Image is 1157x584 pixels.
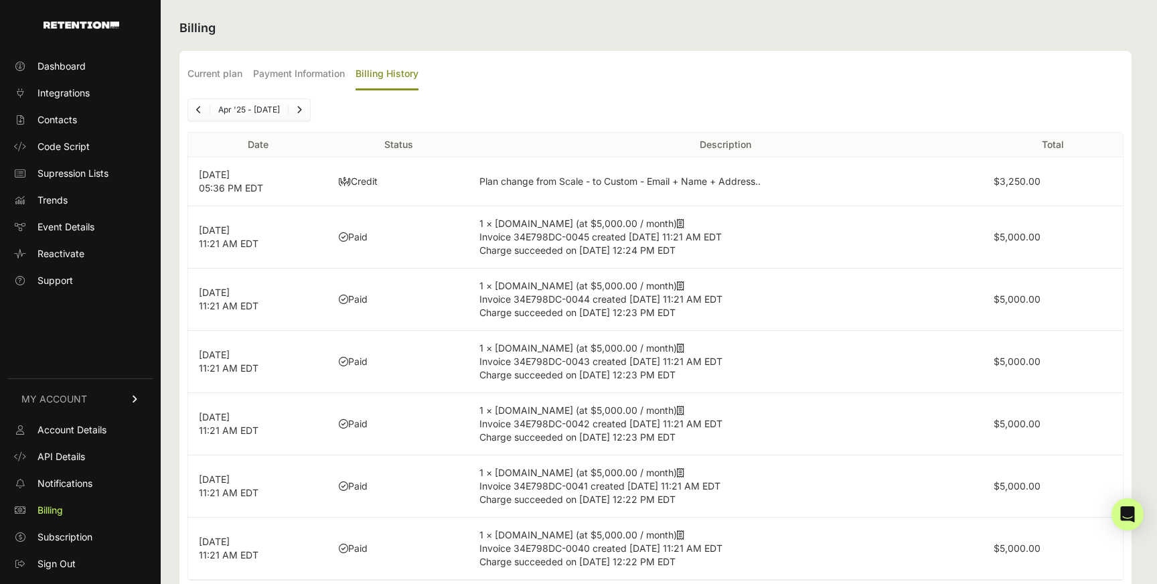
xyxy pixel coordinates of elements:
[8,56,153,77] a: Dashboard
[994,293,1040,305] label: $5,000.00
[289,99,310,121] a: Next
[8,190,153,211] a: Trends
[37,477,92,490] span: Notifications
[199,224,317,250] p: [DATE] 11:21 AM EDT
[469,133,983,157] th: Description
[187,59,242,90] label: Current plan
[479,556,676,567] span: Charge succeeded on [DATE] 12:22 PM EDT
[469,518,983,580] td: 1 × [DOMAIN_NAME] (at $5,000.00 / month)
[37,86,90,100] span: Integrations
[479,356,722,367] span: Invoice 34E798DC-0043 created [DATE] 11:21 AM EDT
[8,446,153,467] a: API Details
[8,419,153,441] a: Account Details
[469,157,983,206] td: Plan change from Scale - to Custom - Email + Name + Address..
[479,494,676,505] span: Charge succeeded on [DATE] 12:22 PM EDT
[21,392,87,406] span: MY ACCOUNT
[479,542,722,554] span: Invoice 34E798DC-0040 created [DATE] 11:21 AM EDT
[328,455,468,518] td: Paid
[328,331,468,393] td: Paid
[8,216,153,238] a: Event Details
[8,82,153,104] a: Integrations
[469,331,983,393] td: 1 × [DOMAIN_NAME] (at $5,000.00 / month)
[8,163,153,184] a: Supression Lists
[328,518,468,580] td: Paid
[469,393,983,455] td: 1 × [DOMAIN_NAME] (at $5,000.00 / month)
[253,59,345,90] label: Payment Information
[210,104,288,115] li: Apr '25 - [DATE]
[199,473,317,500] p: [DATE] 11:21 AM EDT
[37,423,106,437] span: Account Details
[8,526,153,548] a: Subscription
[199,411,317,437] p: [DATE] 11:21 AM EDT
[994,542,1040,554] label: $5,000.00
[8,553,153,575] a: Sign Out
[37,450,85,463] span: API Details
[8,136,153,157] a: Code Script
[479,480,720,492] span: Invoice 34E798DC-0041 created [DATE] 11:21 AM EDT
[37,113,77,127] span: Contacts
[8,378,153,419] a: MY ACCOUNT
[328,393,468,455] td: Paid
[994,480,1040,492] label: $5,000.00
[199,168,317,195] p: [DATE] 05:36 PM EDT
[44,21,119,29] img: Retention.com
[179,19,1132,38] h2: Billing
[37,530,92,544] span: Subscription
[479,293,722,305] span: Invoice 34E798DC-0044 created [DATE] 11:21 AM EDT
[37,247,84,261] span: Reactivate
[37,504,63,517] span: Billing
[37,194,68,207] span: Trends
[994,418,1040,429] label: $5,000.00
[479,307,676,318] span: Charge succeeded on [DATE] 12:23 PM EDT
[8,270,153,291] a: Support
[983,133,1123,157] th: Total
[479,244,676,256] span: Charge succeeded on [DATE] 12:24 PM EDT
[469,269,983,331] td: 1 × [DOMAIN_NAME] (at $5,000.00 / month)
[188,133,328,157] th: Date
[8,473,153,494] a: Notifications
[37,274,73,287] span: Support
[328,157,468,206] td: Credit
[469,206,983,269] td: 1 × [DOMAIN_NAME] (at $5,000.00 / month)
[188,99,210,121] a: Previous
[328,133,468,157] th: Status
[199,348,317,375] p: [DATE] 11:21 AM EDT
[37,167,108,180] span: Supression Lists
[479,231,722,242] span: Invoice 34E798DC-0045 created [DATE] 11:21 AM EDT
[469,455,983,518] td: 1 × [DOMAIN_NAME] (at $5,000.00 / month)
[8,243,153,265] a: Reactivate
[479,418,722,429] span: Invoice 34E798DC-0042 created [DATE] 11:21 AM EDT
[479,431,676,443] span: Charge succeeded on [DATE] 12:23 PM EDT
[994,175,1040,187] label: $3,250.00
[479,369,676,380] span: Charge succeeded on [DATE] 12:23 PM EDT
[328,269,468,331] td: Paid
[356,59,418,90] label: Billing History
[37,60,86,73] span: Dashboard
[37,140,90,153] span: Code Script
[37,557,76,571] span: Sign Out
[37,220,94,234] span: Event Details
[199,286,317,313] p: [DATE] 11:21 AM EDT
[1111,498,1144,530] div: Open Intercom Messenger
[199,535,317,562] p: [DATE] 11:21 AM EDT
[8,500,153,521] a: Billing
[994,356,1040,367] label: $5,000.00
[328,206,468,269] td: Paid
[8,109,153,131] a: Contacts
[994,231,1040,242] label: $5,000.00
